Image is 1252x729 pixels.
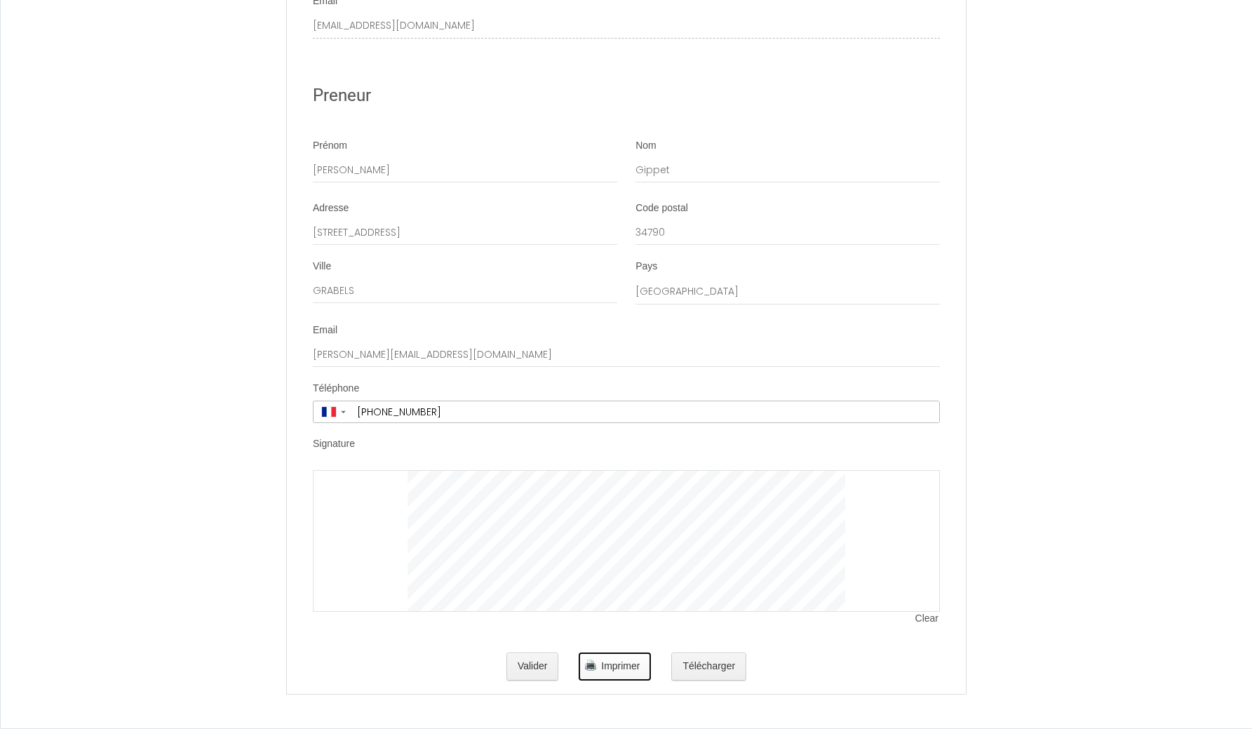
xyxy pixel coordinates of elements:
img: printer.png [585,660,596,671]
label: Adresse [313,201,349,215]
button: Valider [506,653,559,681]
label: Code postal [635,201,688,215]
span: ▼ [339,409,347,415]
span: Imprimer [601,660,640,671]
label: Prénom [313,139,347,153]
h2: Preneur [313,82,940,109]
label: Pays [635,260,657,274]
label: Email [313,323,337,337]
button: Télécharger [671,653,746,681]
button: Imprimer [579,653,651,681]
span: Clear [915,612,940,626]
input: +33 6 12 34 56 78 [352,401,939,422]
label: Ville [313,260,331,274]
label: Signature [313,437,355,451]
label: Téléphone [313,382,359,396]
label: Nom [635,139,657,153]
